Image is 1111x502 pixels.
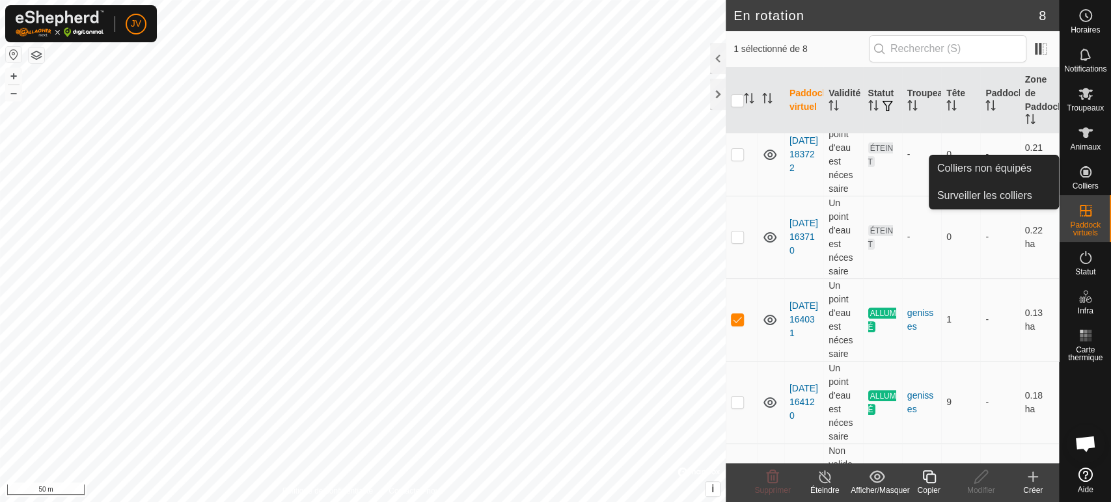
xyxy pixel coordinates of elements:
[1067,104,1104,112] span: Troupeaux
[1060,462,1111,499] a: Aide
[1039,6,1046,25] span: 8
[1077,486,1093,494] span: Aide
[789,135,818,173] a: [DATE] 183722
[389,485,443,497] a: Contactez-nous
[789,218,818,256] a: [DATE] 163710
[1070,143,1101,151] span: Animaux
[903,484,955,496] div: Copier
[829,102,839,112] p-sorticon: Activer pour trier
[1066,424,1105,463] div: Open chat
[941,361,980,443] td: 9
[980,196,1019,278] td: -
[946,102,957,112] p-sorticon: Activer pour trier
[937,161,1032,176] span: Colliers non équipés
[1020,361,1059,443] td: 0.18 ha
[1071,26,1100,34] span: Horaires
[941,278,980,361] td: 1
[29,47,44,63] button: Couches de carte
[754,486,790,495] span: Supprimer
[823,68,862,134] th: Validité
[744,95,754,105] p-sorticon: Activer pour trier
[1064,65,1106,73] span: Notifications
[980,361,1019,443] td: -
[863,68,902,134] th: Statut
[789,300,818,338] a: [DATE] 164031
[980,68,1019,134] th: Paddock
[929,155,1058,181] a: Colliers non équipés
[1020,68,1059,134] th: Zone de Paddock
[706,482,720,496] button: i
[907,230,936,244] div: -
[1007,484,1059,496] div: Créer
[762,95,773,105] p-sorticon: Activer pour trier
[941,68,980,134] th: Tête
[907,148,936,161] div: -
[1063,221,1108,237] span: Paddock virtuels
[734,42,869,56] span: 1 sélectionné de 8
[711,483,714,494] span: i
[980,278,1019,361] td: -
[941,196,980,278] td: 0
[784,68,823,134] th: Paddock virtuel
[955,484,1007,496] div: Modifier
[6,85,21,101] button: –
[1025,116,1036,126] p-sorticon: Activer pour trier
[823,278,862,361] td: Un point d'eau est nécessaire
[937,188,1032,204] span: Surveiller les colliers
[734,8,1039,23] h2: En rotation
[1020,278,1059,361] td: 0.13 ha
[16,10,104,37] img: Logo Gallagher
[1075,268,1095,276] span: Statut
[1063,346,1108,362] span: Carte thermique
[902,68,941,134] th: Troupeau
[868,142,894,167] span: ÉTEINT
[907,306,936,334] div: genisses
[851,484,903,496] div: Afficher/Masquer
[823,196,862,278] td: Un point d'eau est nécessaire
[869,35,1026,62] input: Rechercher (S)
[789,383,818,421] a: [DATE] 164120
[868,102,879,112] p-sorticon: Activer pour trier
[929,183,1058,209] a: Surveiller les colliers
[907,102,918,112] p-sorticon: Activer pour trier
[823,113,862,196] td: Un point d'eau est nécessaire
[282,485,373,497] a: Politique de confidentialité
[823,361,862,443] td: Un point d'eau est nécessaire
[1072,182,1098,190] span: Colliers
[6,47,21,62] button: Réinitialiser la carte
[6,68,21,84] button: +
[868,225,894,250] span: ÉTEINT
[985,102,996,112] p-sorticon: Activer pour trier
[868,390,896,415] span: ALLUMÉ
[907,389,936,416] div: genisses
[799,484,851,496] div: Éteindre
[131,17,141,31] span: JV
[1020,196,1059,278] td: 0.22 ha
[868,308,896,332] span: ALLUMÉ
[1077,307,1093,315] span: Infra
